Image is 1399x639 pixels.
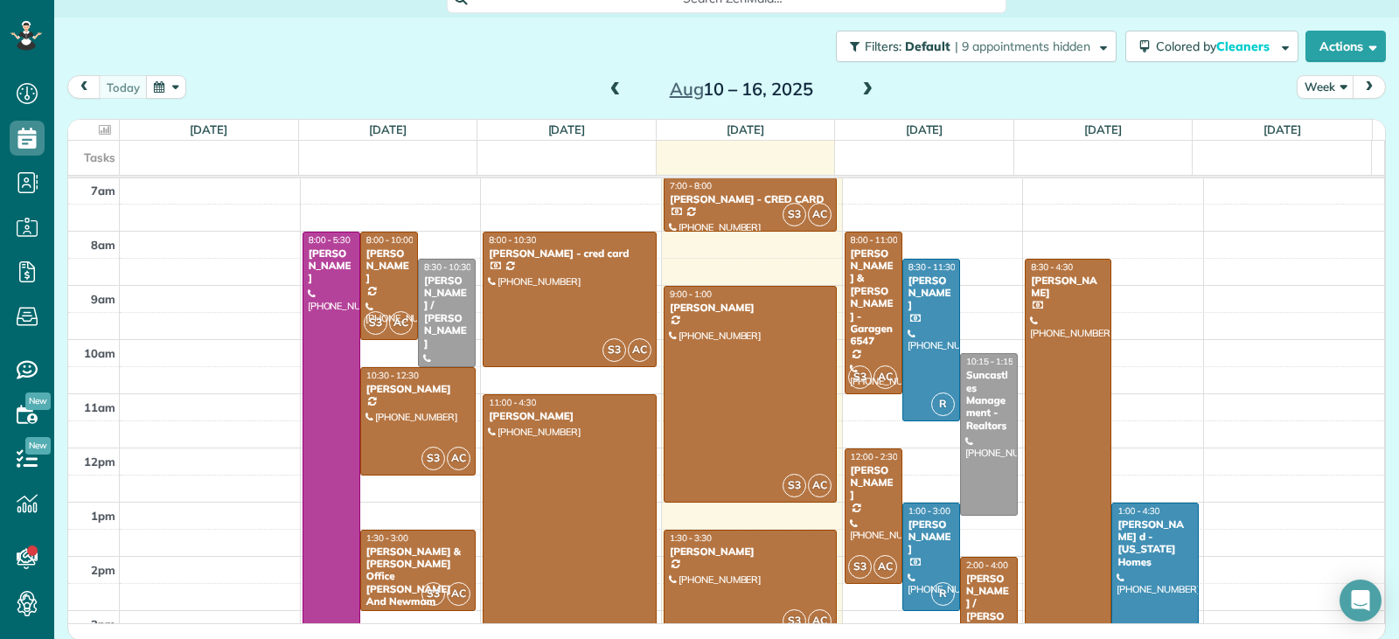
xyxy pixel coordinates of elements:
[91,184,115,198] span: 7am
[423,274,470,350] div: [PERSON_NAME] / [PERSON_NAME]
[783,203,806,226] span: S3
[1297,75,1354,99] button: Week
[908,274,955,312] div: [PERSON_NAME]
[421,582,445,606] span: S3
[628,338,651,362] span: AC
[874,365,897,389] span: AC
[548,122,586,136] a: [DATE]
[827,31,1117,62] a: Filters: Default | 9 appointments hidden
[874,555,897,579] span: AC
[727,122,764,136] a: [DATE]
[84,346,115,360] span: 10am
[670,78,704,100] span: Aug
[489,234,536,246] span: 8:00 - 10:30
[1353,75,1386,99] button: next
[91,238,115,252] span: 8am
[669,302,832,314] div: [PERSON_NAME]
[308,247,355,285] div: [PERSON_NAME]
[966,559,1008,571] span: 2:00 - 4:00
[602,338,626,362] span: S3
[369,122,407,136] a: [DATE]
[906,122,943,136] a: [DATE]
[1117,518,1193,569] div: [PERSON_NAME] d - [US_STATE] Homes
[808,474,832,497] span: AC
[389,311,413,335] span: AC
[365,545,470,608] div: [PERSON_NAME] & [PERSON_NAME] Office [PERSON_NAME] And Newmam
[25,392,51,410] span: New
[908,518,955,556] div: [PERSON_NAME]
[424,261,471,273] span: 8:30 - 10:30
[91,509,115,523] span: 1pm
[808,203,832,226] span: AC
[365,247,413,285] div: [PERSON_NAME]
[808,609,832,633] span: AC
[366,234,414,246] span: 8:00 - 10:00
[931,582,955,606] span: R
[1305,31,1386,62] button: Actions
[25,437,51,455] span: New
[848,555,872,579] span: S3
[955,38,1090,54] span: | 9 appointments hidden
[67,75,101,99] button: prev
[190,122,227,136] a: [DATE]
[783,609,806,633] span: S3
[965,369,1013,432] div: Suncastles Management - Realtors
[850,247,897,348] div: [PERSON_NAME] & [PERSON_NAME] - Garagen 6547
[669,545,832,558] div: [PERSON_NAME]
[851,451,898,462] span: 12:00 - 2:30
[366,532,408,544] span: 1:30 - 3:00
[421,447,445,470] span: S3
[670,532,712,544] span: 1:30 - 3:30
[447,447,470,470] span: AC
[364,311,387,335] span: S3
[99,75,148,99] button: today
[1156,38,1276,54] span: Colored by
[908,261,956,273] span: 8:30 - 11:30
[669,193,832,205] div: [PERSON_NAME] - CRED CARD
[309,234,351,246] span: 8:00 - 5:30
[836,31,1117,62] button: Filters: Default | 9 appointments hidden
[366,370,419,381] span: 10:30 - 12:30
[488,410,651,422] div: [PERSON_NAME]
[1125,31,1298,62] button: Colored byCleaners
[1117,505,1159,517] span: 1:00 - 4:30
[84,400,115,414] span: 11am
[365,383,470,395] div: [PERSON_NAME]
[632,80,851,99] h2: 10 – 16, 2025
[865,38,901,54] span: Filters:
[488,247,651,260] div: [PERSON_NAME] - cred card
[1216,38,1272,54] span: Cleaners
[908,505,950,517] span: 1:00 - 3:00
[91,563,115,577] span: 2pm
[91,617,115,631] span: 3pm
[848,365,872,389] span: S3
[489,397,536,408] span: 11:00 - 4:30
[91,292,115,306] span: 9am
[84,455,115,469] span: 12pm
[1084,122,1122,136] a: [DATE]
[670,288,712,300] span: 9:00 - 1:00
[1263,122,1301,136] a: [DATE]
[850,464,897,502] div: [PERSON_NAME]
[1031,261,1073,273] span: 8:30 - 4:30
[670,180,712,191] span: 7:00 - 8:00
[1030,274,1106,300] div: [PERSON_NAME]
[447,582,470,606] span: AC
[84,150,115,164] span: Tasks
[783,474,806,497] span: S3
[851,234,898,246] span: 8:00 - 11:00
[931,392,955,416] span: R
[1340,580,1382,622] div: Open Intercom Messenger
[966,356,1013,367] span: 10:15 - 1:15
[905,38,951,54] span: Default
